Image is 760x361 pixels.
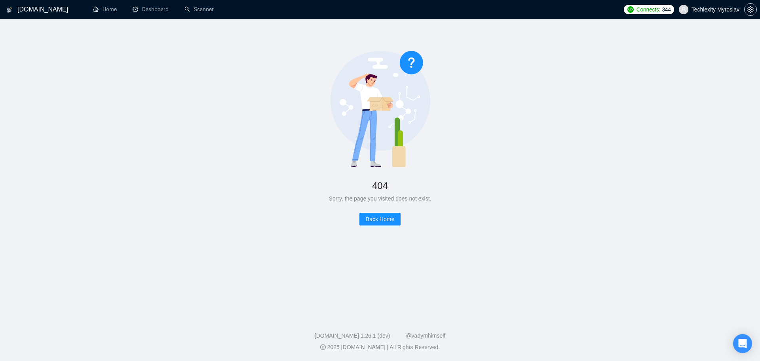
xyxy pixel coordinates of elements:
span: Connects: [636,5,660,14]
a: [DOMAIN_NAME] 1.26.1 (dev) [315,332,390,339]
span: Back Home [366,215,394,223]
a: dashboardDashboard [133,6,169,13]
div: 404 [25,177,735,194]
button: setting [744,3,757,16]
a: searchScanner [184,6,214,13]
img: upwork-logo.png [627,6,634,13]
span: 344 [662,5,671,14]
img: logo [7,4,12,16]
span: user [681,7,686,12]
button: Back Home [359,213,401,225]
div: 2025 [DOMAIN_NAME] | All Rights Reserved. [6,343,754,351]
span: copyright [320,344,326,350]
a: @vadymhimself [406,332,445,339]
a: setting [744,6,757,13]
a: homeHome [93,6,117,13]
div: Sorry, the page you visited does not exist. [25,194,735,203]
div: Open Intercom Messenger [733,334,752,353]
